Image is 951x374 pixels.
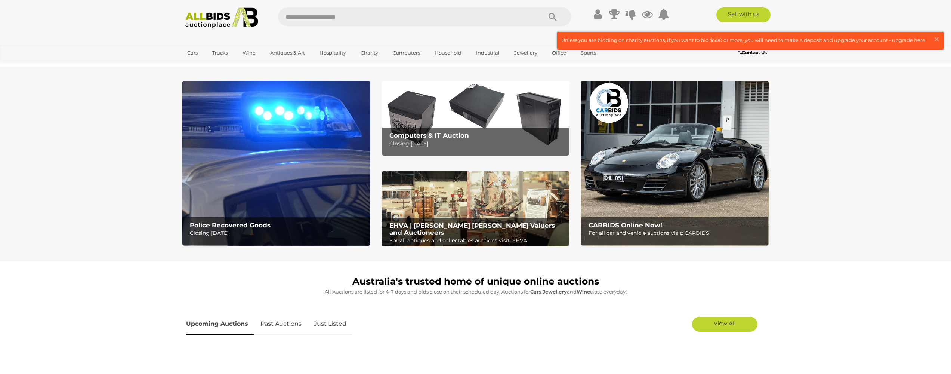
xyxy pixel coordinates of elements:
[589,229,765,238] p: For all car and vehicle auctions visit: CARBIDS!
[182,47,203,59] a: Cars
[388,47,425,59] a: Computers
[190,221,271,229] b: Police Recovered Goods
[389,222,555,236] b: EHVA | [PERSON_NAME] [PERSON_NAME] Valuers and Auctioneers
[933,32,940,46] span: ×
[356,47,383,59] a: Charity
[382,171,569,247] img: EHVA | Evans Hastings Valuers and Auctioneers
[716,7,771,22] a: Sell with us
[471,47,504,59] a: Industrial
[255,313,307,335] a: Past Auctions
[577,289,590,295] strong: Wine
[389,132,469,139] b: Computers & IT Auction
[186,313,254,335] a: Upcoming Auctions
[186,276,765,287] h1: Australia's trusted home of unique online auctions
[738,50,767,55] b: Contact Us
[581,81,769,246] img: CARBIDS Online Now!
[509,47,542,59] a: Jewellery
[315,47,351,59] a: Hospitality
[182,59,245,71] a: [GEOGRAPHIC_DATA]
[576,47,601,59] a: Sports
[382,81,569,156] img: Computers & IT Auction
[190,229,366,238] p: Closing [DATE]
[389,236,565,245] p: For all antiques and collectables auctions visit: EHVA
[265,47,310,59] a: Antiques & Art
[308,313,352,335] a: Just Listed
[530,289,541,295] strong: Cars
[692,317,757,332] a: View All
[186,288,765,296] p: All Auctions are listed for 4-7 days and bids close on their scheduled day. Auctions for , and cl...
[534,7,571,26] button: Search
[714,320,736,327] span: View All
[430,47,466,59] a: Household
[738,49,769,57] a: Contact Us
[543,289,567,295] strong: Jewellery
[389,139,565,148] p: Closing [DATE]
[589,221,662,229] b: CARBIDS Online Now!
[581,81,769,246] a: CARBIDS Online Now! CARBIDS Online Now! For all car and vehicle auctions visit: CARBIDS!
[547,47,571,59] a: Office
[382,171,569,247] a: EHVA | Evans Hastings Valuers and Auctioneers EHVA | [PERSON_NAME] [PERSON_NAME] Valuers and Auct...
[182,81,370,246] img: Police Recovered Goods
[182,81,370,246] a: Police Recovered Goods Police Recovered Goods Closing [DATE]
[181,7,262,28] img: Allbids.com.au
[238,47,260,59] a: Wine
[382,81,569,156] a: Computers & IT Auction Computers & IT Auction Closing [DATE]
[207,47,233,59] a: Trucks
